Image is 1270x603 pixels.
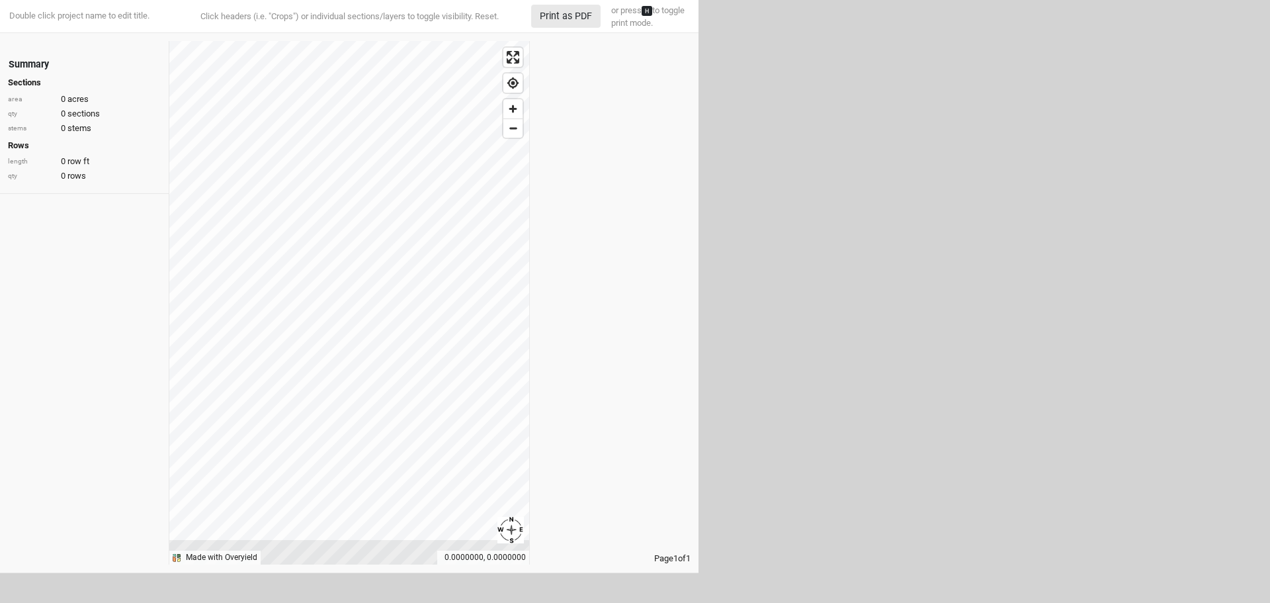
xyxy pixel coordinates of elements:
[8,108,161,120] div: 0
[8,124,54,134] div: stems
[503,73,523,93] button: Find my location
[67,156,89,167] span: row ft
[67,170,86,182] span: rows
[67,122,91,134] span: stems
[475,10,499,23] button: Reset.
[530,553,698,565] div: Page 1 of 1
[8,77,161,88] h4: Sections
[503,48,523,67] button: Enter fullscreen
[503,99,523,118] button: Zoom in
[8,93,161,105] div: 0
[642,6,652,16] kbd: H
[67,93,89,105] span: acres
[67,108,100,120] span: sections
[8,109,54,119] div: qty
[531,5,601,28] button: Print as PDF
[8,95,54,105] div: area
[8,171,54,181] div: qty
[503,119,523,138] span: Zoom out
[8,140,161,151] h4: Rows
[503,118,523,138] button: Zoom out
[186,552,257,563] div: Made with Overyield
[8,156,161,167] div: 0
[174,10,525,23] div: Click headers (i.e. "Crops") or individual sections/layers to toggle visibility.
[9,58,49,71] div: Summary
[437,551,529,565] div: 0.0000000, 0.0000000
[169,41,529,565] canvas: Map
[8,157,54,167] div: length
[8,122,161,134] div: 0
[8,170,161,182] div: 0
[7,10,149,22] div: Double click project name to edit title.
